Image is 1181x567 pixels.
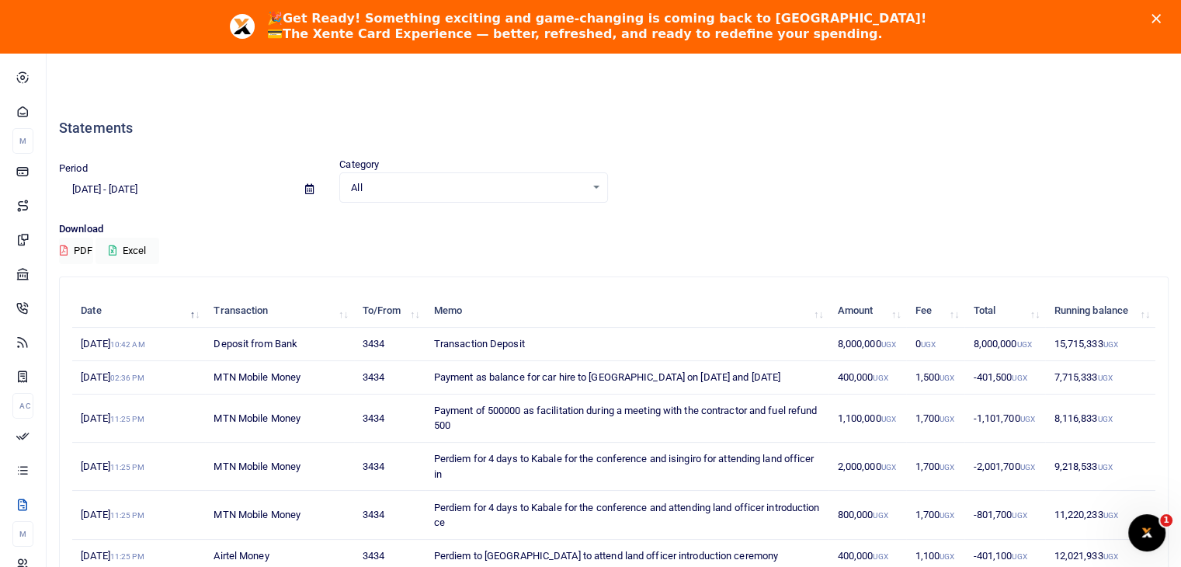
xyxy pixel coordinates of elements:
[283,26,882,41] b: The Xente Card Experience — better, refreshed, and ready to redefine your spending.
[964,491,1045,539] td: -801,700
[351,180,585,196] span: All
[72,294,205,328] th: Date: activate to sort column descending
[906,361,964,395] td: 1,500
[354,294,426,328] th: To/From: activate to sort column ascending
[873,374,887,382] small: UGX
[59,221,1169,238] p: Download
[59,161,88,176] label: Period
[1045,395,1155,443] td: 8,116,833
[72,328,205,361] td: [DATE]
[354,443,426,491] td: 3434
[59,120,1169,137] h4: Statements
[426,294,829,328] th: Memo: activate to sort column ascending
[110,463,144,471] small: 11:25 PM
[205,328,353,361] td: Deposit from Bank
[940,511,954,520] small: UGX
[110,511,144,520] small: 11:25 PM
[205,294,353,328] th: Transaction: activate to sort column ascending
[426,328,829,361] td: Transaction Deposit
[828,294,906,328] th: Amount: activate to sort column ascending
[881,463,895,471] small: UGX
[828,443,906,491] td: 2,000,000
[906,395,964,443] td: 1,700
[940,552,954,561] small: UGX
[426,443,829,491] td: Perdiem for 4 days to Kabale for the conference and isingiro for attending land officer in
[354,328,426,361] td: 3434
[1128,514,1165,551] iframe: Intercom live chat
[12,128,33,154] li: M
[72,443,205,491] td: [DATE]
[1103,552,1117,561] small: UGX
[426,491,829,539] td: Perdiem for 4 days to Kabale for the conference and attending land officer introduction ce
[906,328,964,361] td: 0
[1020,415,1035,423] small: UGX
[1097,374,1112,382] small: UGX
[1160,514,1172,527] span: 1
[72,491,205,539] td: [DATE]
[964,294,1045,328] th: Total: activate to sort column ascending
[354,491,426,539] td: 3434
[339,157,379,172] label: Category
[1045,361,1155,395] td: 7,715,333
[110,374,144,382] small: 02:36 PM
[59,176,293,203] input: select period
[110,415,144,423] small: 11:25 PM
[12,521,33,547] li: M
[964,361,1045,395] td: -401,500
[72,395,205,443] td: [DATE]
[964,328,1045,361] td: 8,000,000
[230,14,255,39] img: Profile image for Aceng
[1103,511,1117,520] small: UGX
[12,393,33,419] li: Ac
[205,491,353,539] td: MTN Mobile Money
[1020,463,1035,471] small: UGX
[96,238,159,264] button: Excel
[72,361,205,395] td: [DATE]
[267,11,926,42] div: 🎉 💳
[1151,14,1167,23] div: Close
[828,361,906,395] td: 400,000
[1012,511,1026,520] small: UGX
[1012,374,1026,382] small: UGX
[940,415,954,423] small: UGX
[59,238,93,264] button: PDF
[881,340,895,349] small: UGX
[205,361,353,395] td: MTN Mobile Money
[110,340,145,349] small: 10:42 AM
[964,443,1045,491] td: -2,001,700
[283,11,926,26] b: Get Ready! Something exciting and game-changing is coming back to [GEOGRAPHIC_DATA]!
[205,395,353,443] td: MTN Mobile Money
[1045,328,1155,361] td: 15,715,333
[110,552,144,561] small: 11:25 PM
[964,395,1045,443] td: -1,101,700
[1045,443,1155,491] td: 9,218,533
[1103,340,1117,349] small: UGX
[940,463,954,471] small: UGX
[205,443,353,491] td: MTN Mobile Money
[828,491,906,539] td: 800,000
[354,395,426,443] td: 3434
[1045,491,1155,539] td: 11,220,233
[1012,552,1026,561] small: UGX
[1097,463,1112,471] small: UGX
[426,395,829,443] td: Payment of 500000 as facilitation during a meeting with the contractor and fuel refund 500
[873,552,887,561] small: UGX
[906,491,964,539] td: 1,700
[1097,415,1112,423] small: UGX
[906,443,964,491] td: 1,700
[906,294,964,328] th: Fee: activate to sort column ascending
[354,361,426,395] td: 3434
[921,340,936,349] small: UGX
[1016,340,1031,349] small: UGX
[426,361,829,395] td: Payment as balance for car hire to [GEOGRAPHIC_DATA] on [DATE] and [DATE]
[1045,294,1155,328] th: Running balance: activate to sort column ascending
[828,328,906,361] td: 8,000,000
[828,395,906,443] td: 1,100,000
[881,415,895,423] small: UGX
[873,511,887,520] small: UGX
[940,374,954,382] small: UGX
